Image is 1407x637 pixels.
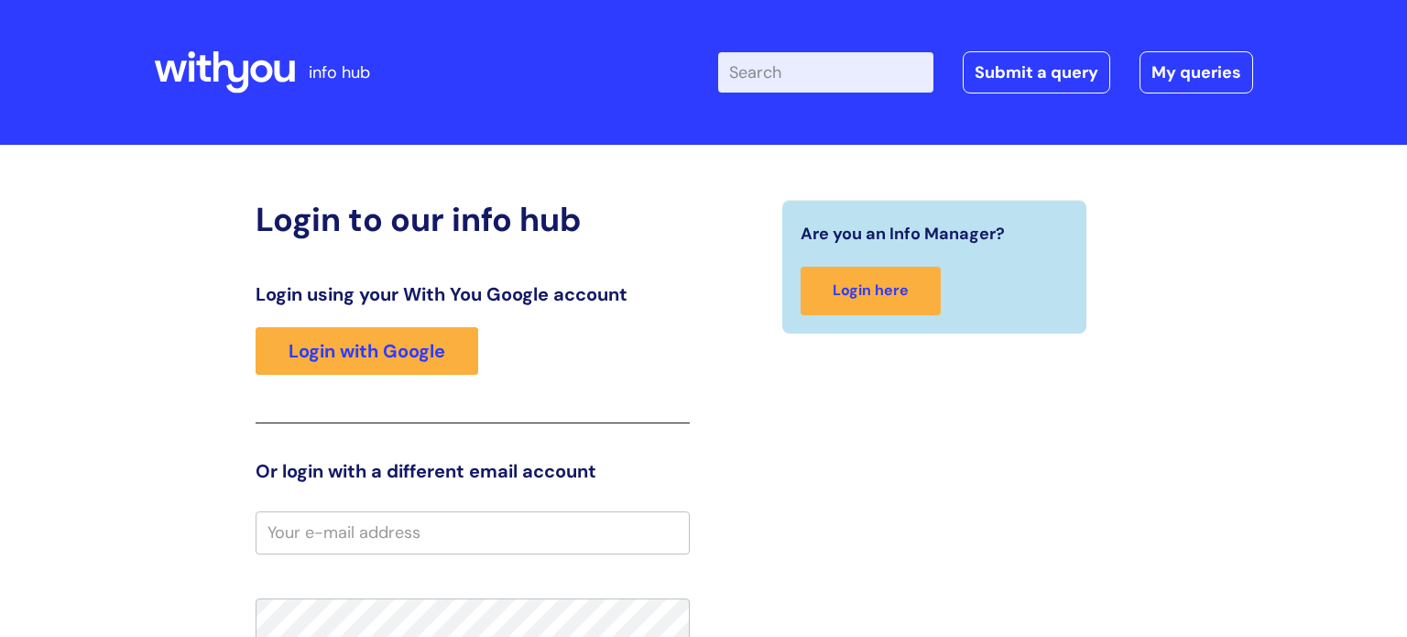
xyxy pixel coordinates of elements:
input: Your e-mail address [256,511,690,554]
p: info hub [309,58,370,87]
a: Login with Google [256,327,478,375]
h3: Login using your With You Google account [256,283,690,305]
a: Login here [801,267,941,315]
span: Are you an Info Manager? [801,219,1005,248]
h3: Or login with a different email account [256,460,690,482]
a: Submit a query [963,51,1110,93]
h2: Login to our info hub [256,200,690,239]
a: My queries [1140,51,1253,93]
input: Search [718,52,933,93]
